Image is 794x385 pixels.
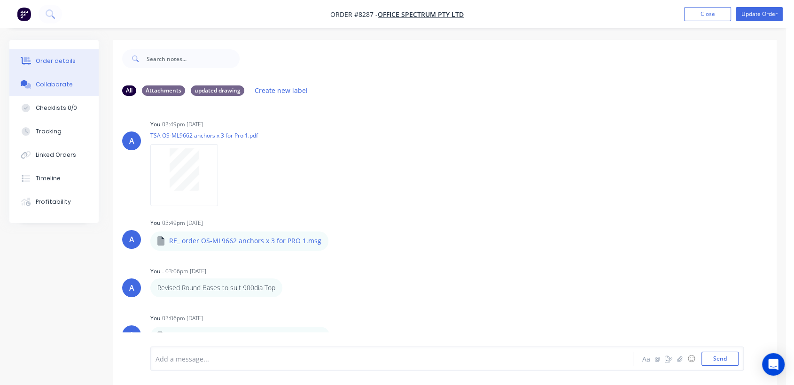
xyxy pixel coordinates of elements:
p: Revised Round Bases to suit 900dia Top [157,283,275,293]
button: Timeline [9,167,99,190]
div: You [150,267,160,276]
div: 03:49pm [DATE] [162,219,203,227]
div: All [122,85,136,96]
a: Office Spectrum Pty Ltd [378,10,464,19]
div: You [150,120,160,129]
button: ☺ [685,353,697,364]
div: You [150,314,160,323]
button: Create new label [250,84,313,97]
span: Order #8287 - [330,10,378,19]
div: You [150,219,160,227]
div: Tracking [36,127,62,136]
div: A [129,234,134,245]
button: Profitability [9,190,99,214]
button: Collaborate [9,73,99,96]
div: Collaborate [36,80,73,89]
div: - 03:06pm [DATE] [162,267,206,276]
button: Aa [640,353,652,364]
button: Tracking [9,120,99,143]
div: A [129,282,134,293]
button: Order details [9,49,99,73]
div: Linked Orders [36,151,76,159]
div: Order details [36,57,76,65]
div: A [129,135,134,146]
div: Attachments [142,85,185,96]
p: TSA OS-ML9662 anchors x 3 for Pro 1.pdf [150,131,258,139]
div: A [129,329,134,340]
img: Factory [17,7,31,21]
div: Timeline [36,174,61,183]
p: RE_ order OS-ML9662 anchors x 3 for PRO 1.msg [169,236,321,246]
button: Checklists 0/0 [9,96,99,120]
div: Profitability [36,198,71,206]
div: 03:06pm [DATE] [162,314,203,323]
button: Send [701,352,739,366]
div: Checklists 0/0 [36,104,77,112]
button: Linked Orders [9,143,99,167]
button: Update Order [736,7,783,21]
input: Search notes... [147,49,240,68]
div: updated drawing [191,85,244,96]
div: 03:49pm [DATE] [162,120,203,129]
div: Open Intercom Messenger [762,353,785,376]
button: @ [652,353,663,364]
button: Close [684,7,731,21]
